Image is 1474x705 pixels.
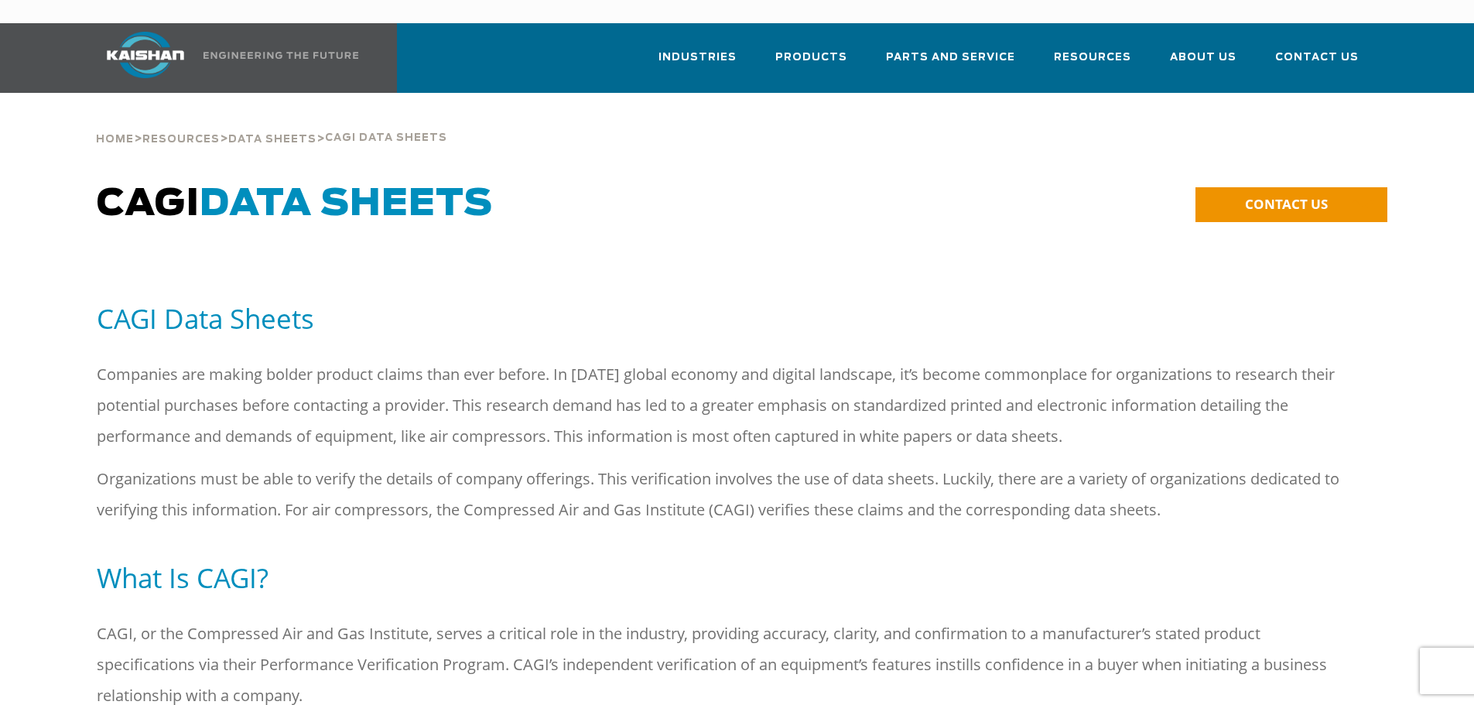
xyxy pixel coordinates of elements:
a: Resources [142,132,220,145]
span: Home [96,135,134,145]
a: Resources [1054,37,1131,90]
div: > > > [96,93,447,152]
img: Engineering the future [203,52,358,59]
img: kaishan logo [87,32,203,78]
span: Data Sheets [200,186,493,223]
a: Kaishan USA [87,23,361,93]
h5: CAGI Data Sheets [97,301,1378,336]
span: Data Sheets [228,135,316,145]
a: Home [96,132,134,145]
a: Industries [658,37,737,90]
span: Products [775,49,847,67]
p: Companies are making bolder product claims than ever before. In [DATE] global economy and digital... [97,359,1350,452]
a: Products [775,37,847,90]
span: Contact Us [1275,49,1359,67]
p: Organizations must be able to verify the details of company offerings. This verification involves... [97,464,1350,525]
span: Parts and Service [886,49,1015,67]
span: Industries [658,49,737,67]
a: Data Sheets [228,132,316,145]
span: Resources [142,135,220,145]
a: About Us [1170,37,1236,90]
span: Resources [1054,49,1131,67]
span: CAGI [97,186,493,223]
span: Cagi Data Sheets [325,133,447,143]
a: Contact Us [1275,37,1359,90]
span: About Us [1170,49,1236,67]
span: CONTACT US [1245,195,1328,213]
h5: What Is CAGI? [97,560,1378,595]
a: CONTACT US [1195,187,1387,222]
a: Parts and Service [886,37,1015,90]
